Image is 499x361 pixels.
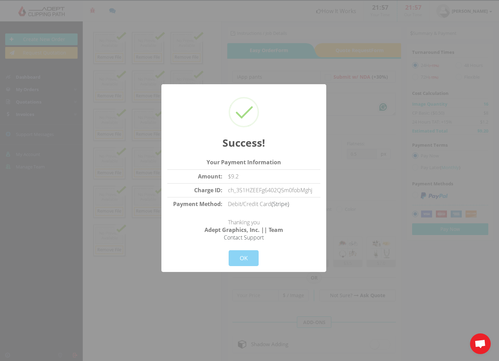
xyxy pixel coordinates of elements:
a: (Stripe) [271,200,289,208]
a: Open chat [470,333,491,354]
p: Thanking you [167,211,320,241]
h2: Success! [167,136,320,150]
td: Debit/Credit Card [225,197,320,211]
a: Contact Support [224,234,264,241]
strong: Your Payment Information [207,158,281,166]
strong: Amount: [198,173,222,180]
td: $9.2 [225,170,320,184]
td: ch_3S1HZEEFg6402QSm0fobMghj [225,183,320,197]
strong: Adept Graphics, Inc. || Team [204,226,283,234]
strong: Payment Method: [173,200,222,208]
button: OK [229,250,259,266]
strong: Charge ID: [194,186,222,194]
